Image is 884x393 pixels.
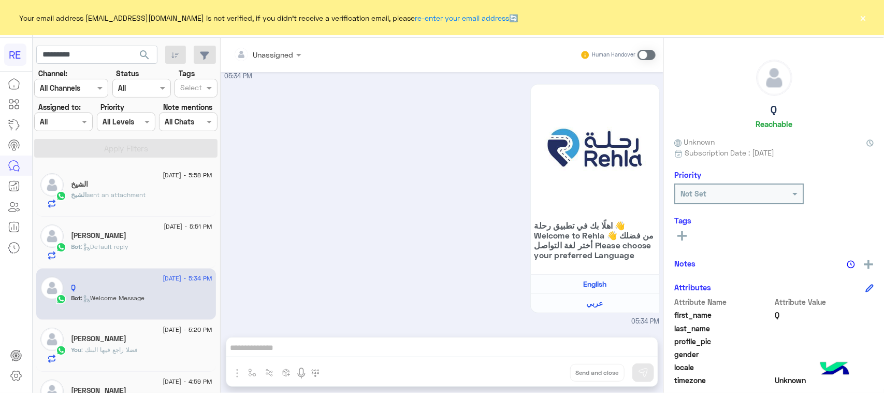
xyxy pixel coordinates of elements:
span: Attribute Value [775,297,874,307]
img: defaultAdmin.png [40,276,64,300]
img: WhatsApp [56,345,66,356]
h6: Attributes [674,283,711,292]
span: sent an attachment [87,191,146,199]
span: : Default reply [81,243,129,250]
span: 05:34 PM [225,72,253,80]
span: gender [674,349,773,360]
label: Note mentions [163,102,212,113]
span: [DATE] - 5:51 PM [164,222,212,231]
button: × [858,12,868,23]
label: Assigned to: [38,102,81,113]
label: Status [116,68,139,79]
span: الشيخ [71,191,87,199]
span: [DATE] - 5:58 PM [163,171,212,180]
h6: Notes [674,259,695,268]
span: [DATE] - 5:34 PM [163,274,212,283]
span: [DATE] - 5:20 PM [163,325,212,334]
span: Bot [71,294,81,302]
span: Q [775,310,874,320]
span: : Welcome Message [81,294,145,302]
span: English [583,279,606,288]
a: re-enter your email address [415,13,510,22]
span: profile_pic [674,336,773,347]
span: [DATE] - 4:59 PM [163,377,212,386]
div: Select [179,82,202,95]
img: WhatsApp [56,242,66,252]
button: search [132,46,157,68]
button: Apply Filters [34,139,218,158]
label: Tags [179,68,195,79]
img: defaultAdmin.png [40,173,64,197]
span: اهلًا بك في تطبيق رحلة 👋 Welcome to Rehla 👋 من فضلك أختر لغة التواصل Please choose your preferred... [534,220,656,260]
h5: Q [71,283,76,292]
div: RE [4,44,26,66]
img: notes [847,260,855,269]
span: search [138,49,151,61]
button: Send and close [570,364,625,382]
img: defaultAdmin.png [40,328,64,351]
span: Bot [71,243,81,250]
h6: Priority [674,170,701,179]
span: Unknown [674,136,715,147]
span: فضلا راجع فيها البنك [82,346,138,354]
h5: Ali Alharbi [71,334,127,343]
img: WhatsApp [56,294,66,304]
span: timezone [674,375,773,386]
span: 05:34 PM [632,317,660,327]
label: Priority [100,102,124,113]
span: Attribute Name [674,297,773,307]
label: Channel: [38,68,67,79]
img: defaultAdmin.png [40,224,64,248]
span: first_name [674,310,773,320]
img: WhatsApp [56,191,66,201]
h5: الشيخ [71,180,89,189]
img: add [864,260,873,269]
h5: Q [771,104,777,116]
span: locale [674,362,773,373]
img: defaultAdmin.png [757,60,792,95]
h5: سعد البقمي [71,231,127,240]
span: You [71,346,82,354]
img: hulul-logo.png [817,352,853,388]
span: عربي [587,299,603,307]
span: null [775,362,874,373]
span: last_name [674,323,773,334]
span: Your email address [EMAIL_ADDRESS][DOMAIN_NAME] is not verified, if you didn't receive a verifica... [20,12,518,23]
img: 88.jpg [534,88,656,209]
span: null [775,349,874,360]
h6: Reachable [756,119,792,129]
small: Human Handover [592,51,635,59]
span: Subscription Date : [DATE] [685,147,774,158]
span: Unknown [775,375,874,386]
h6: Tags [674,216,874,225]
